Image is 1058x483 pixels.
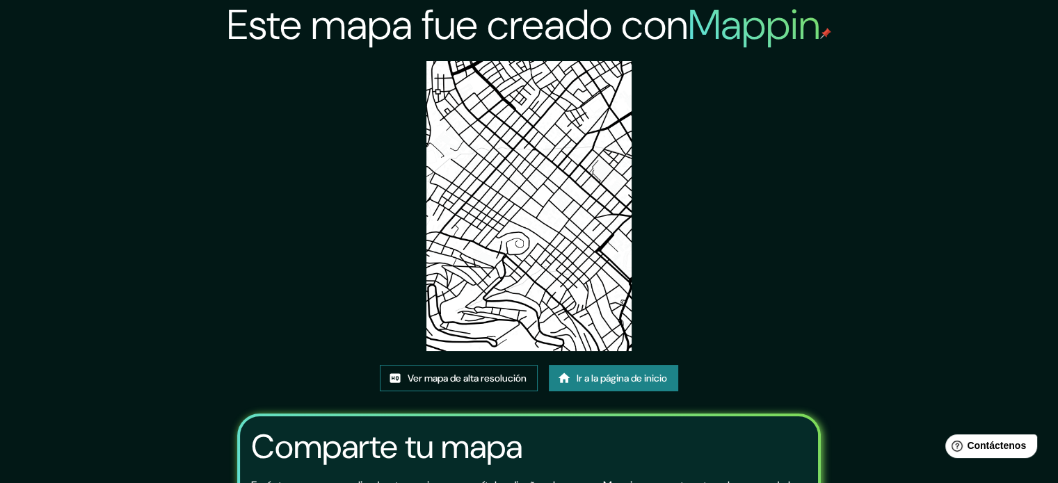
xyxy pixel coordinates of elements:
img: created-map [426,61,632,351]
img: pin de mapeo [820,28,831,39]
font: Ver mapa de alta resolución [408,372,527,384]
a: Ir a la página de inicio [549,365,678,391]
a: Ver mapa de alta resolución [380,365,538,391]
font: Ir a la página de inicio [577,372,667,384]
font: Comparte tu mapa [251,425,522,468]
iframe: Lanzador de widgets de ayuda [934,429,1043,468]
